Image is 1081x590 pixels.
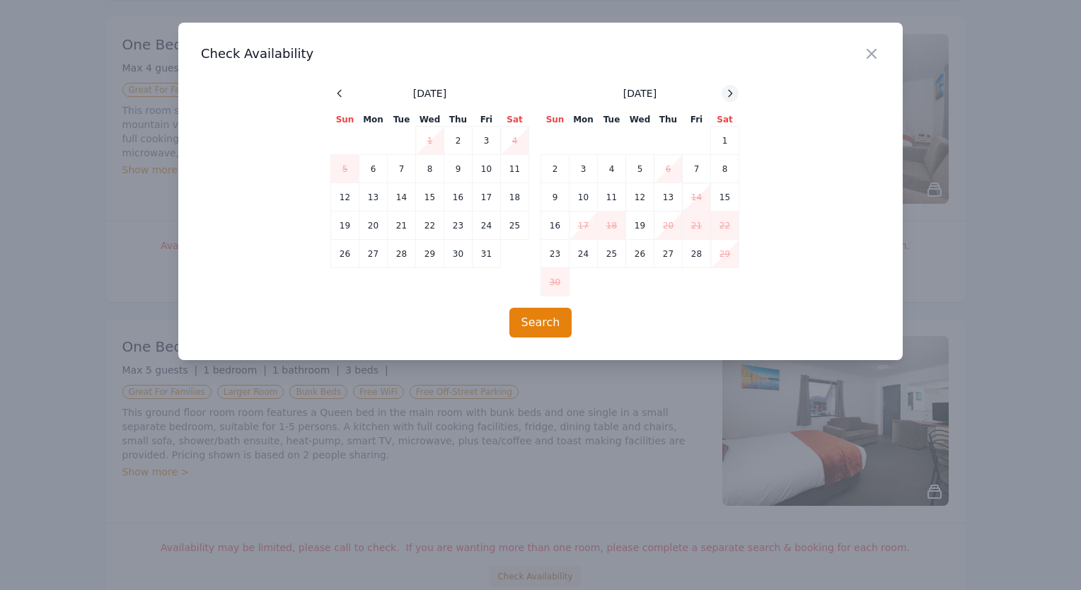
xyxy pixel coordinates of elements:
[359,155,388,183] td: 6
[541,268,570,296] td: 30
[501,212,529,240] td: 25
[444,212,473,240] td: 23
[598,240,626,268] td: 25
[331,155,359,183] td: 5
[626,212,654,240] td: 19
[570,212,598,240] td: 17
[570,113,598,127] th: Mon
[626,155,654,183] td: 5
[654,183,683,212] td: 13
[416,183,444,212] td: 15
[654,113,683,127] th: Thu
[201,45,880,62] h3: Check Availability
[416,240,444,268] td: 29
[388,212,416,240] td: 21
[359,183,388,212] td: 13
[444,113,473,127] th: Thu
[626,183,654,212] td: 12
[388,155,416,183] td: 7
[598,183,626,212] td: 11
[541,155,570,183] td: 2
[654,212,683,240] td: 20
[331,212,359,240] td: 19
[388,113,416,127] th: Tue
[711,113,739,127] th: Sat
[541,113,570,127] th: Sun
[626,113,654,127] th: Wed
[444,183,473,212] td: 16
[473,155,501,183] td: 10
[570,155,598,183] td: 3
[570,183,598,212] td: 10
[683,212,711,240] td: 21
[444,127,473,155] td: 2
[598,113,626,127] th: Tue
[444,155,473,183] td: 9
[359,240,388,268] td: 27
[623,86,657,100] span: [DATE]
[416,127,444,155] td: 1
[711,212,739,240] td: 22
[598,155,626,183] td: 4
[509,308,572,337] button: Search
[388,240,416,268] td: 28
[683,183,711,212] td: 14
[359,113,388,127] th: Mon
[331,183,359,212] td: 12
[711,127,739,155] td: 1
[541,183,570,212] td: 9
[473,113,501,127] th: Fri
[626,240,654,268] td: 26
[683,240,711,268] td: 28
[388,183,416,212] td: 14
[541,212,570,240] td: 16
[501,113,529,127] th: Sat
[416,212,444,240] td: 22
[473,127,501,155] td: 3
[683,155,711,183] td: 7
[711,240,739,268] td: 29
[444,240,473,268] td: 30
[501,183,529,212] td: 18
[570,240,598,268] td: 24
[654,240,683,268] td: 27
[711,155,739,183] td: 8
[473,240,501,268] td: 31
[331,240,359,268] td: 26
[416,113,444,127] th: Wed
[331,113,359,127] th: Sun
[501,127,529,155] td: 4
[501,155,529,183] td: 11
[711,183,739,212] td: 15
[541,240,570,268] td: 23
[413,86,446,100] span: [DATE]
[416,155,444,183] td: 8
[683,113,711,127] th: Fri
[359,212,388,240] td: 20
[473,183,501,212] td: 17
[654,155,683,183] td: 6
[598,212,626,240] td: 18
[473,212,501,240] td: 24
